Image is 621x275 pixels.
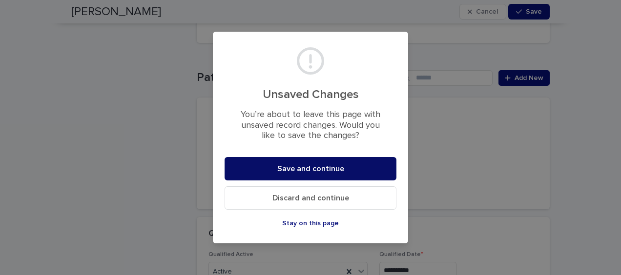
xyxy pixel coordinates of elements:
button: Stay on this page [225,216,396,231]
button: Discard and continue [225,186,396,210]
p: You’re about to leave this page with unsaved record changes. Would you like to save the changes? [236,110,385,141]
span: Save and continue [277,165,344,173]
span: Discard and continue [272,194,349,202]
button: Save and continue [225,157,396,180]
h2: Unsaved Changes [236,88,385,102]
span: Stay on this page [282,220,339,227]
